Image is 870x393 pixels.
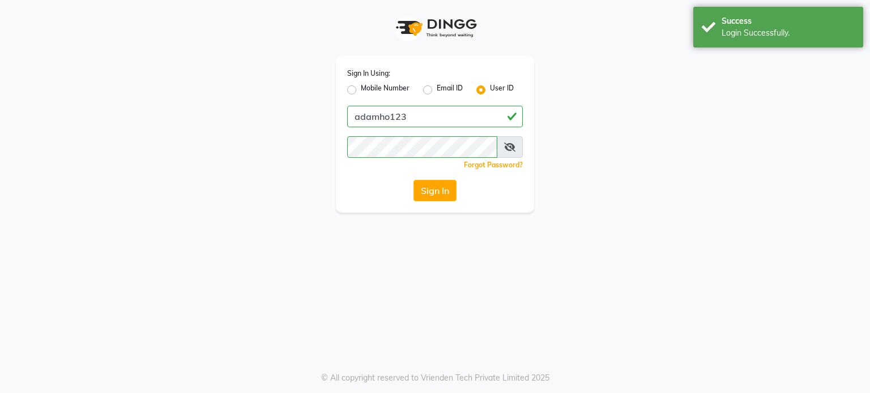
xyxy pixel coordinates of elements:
div: Login Successfully. [722,27,855,39]
input: Username [347,136,497,158]
label: Email ID [437,83,463,97]
a: Forgot Password? [464,161,523,169]
div: Success [722,15,855,27]
img: logo1.svg [390,11,480,45]
label: User ID [490,83,514,97]
label: Mobile Number [361,83,410,97]
input: Username [347,106,523,127]
button: Sign In [413,180,457,201]
label: Sign In Using: [347,68,390,79]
